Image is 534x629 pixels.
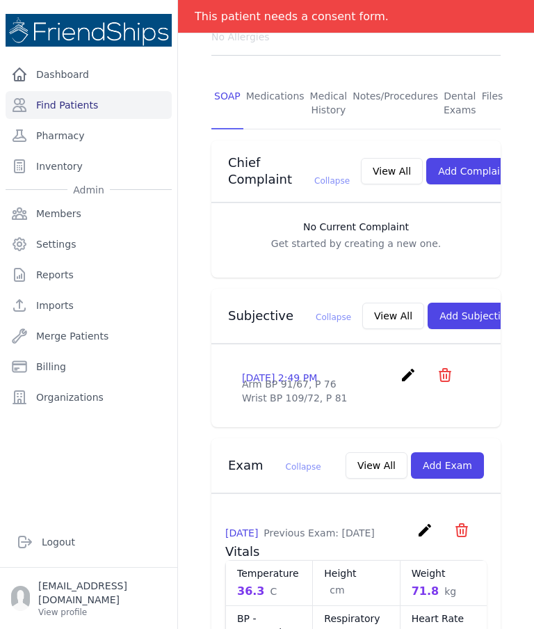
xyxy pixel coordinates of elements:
dt: Weight [412,566,476,580]
a: Reports [6,261,172,289]
div: 71.8 [412,583,476,600]
a: create [400,373,420,386]
i: create [400,367,416,383]
nav: Tabs [211,78,501,129]
h3: Chief Complaint [228,154,350,188]
dt: Respiratory [324,612,388,626]
span: cm [330,583,344,597]
img: Medical Missions EMR [6,14,172,47]
span: kg [444,584,456,598]
p: [EMAIL_ADDRESS][DOMAIN_NAME] [38,579,166,607]
p: [DATE] 2:49 PM [242,371,317,385]
h3: Exam [228,457,321,474]
span: Previous Exam: [DATE] [264,527,374,539]
a: Medications [243,78,307,129]
i: create [416,522,433,539]
a: Pharmacy [6,122,172,150]
span: Vitals [225,544,259,559]
p: Get started by creating a new one. [225,237,487,250]
dt: Heart Rate [412,612,476,626]
a: Logout [11,528,166,556]
a: Find Patients [6,91,172,119]
a: Dental Exams [441,78,479,129]
dt: Temperature [237,566,301,580]
a: Files [479,78,506,129]
a: create [416,528,437,541]
p: View profile [38,607,166,618]
a: Organizations [6,383,172,411]
dt: Height [324,566,388,580]
a: SOAP [211,78,243,129]
a: Imports [6,292,172,319]
h3: Subjective [228,308,351,324]
a: Billing [6,353,172,381]
span: Collapse [314,176,350,186]
button: View All [361,158,423,184]
p: Arm BP 91/67, P 76 Wrist BP 109/72, P 81 [242,377,470,405]
a: Merge Patients [6,322,172,350]
a: Medical History [307,78,350,129]
span: C [270,584,277,598]
a: Members [6,200,172,228]
h3: No Current Complaint [225,220,487,234]
button: View All [346,452,407,479]
button: View All [362,303,424,329]
a: Notes/Procedures [350,78,441,129]
span: Collapse [286,462,321,472]
span: No Allergies [211,30,270,44]
div: 36.3 [237,583,301,600]
span: Collapse [316,312,351,322]
span: Admin [67,183,110,197]
a: Inventory [6,152,172,180]
a: Dashboard [6,61,172,88]
a: [EMAIL_ADDRESS][DOMAIN_NAME] View profile [11,579,166,618]
button: Add Subjective [428,303,524,329]
p: [DATE] [225,526,375,540]
button: Add Exam [411,452,484,479]
a: Settings [6,230,172,258]
button: Add Complaint [426,158,521,184]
